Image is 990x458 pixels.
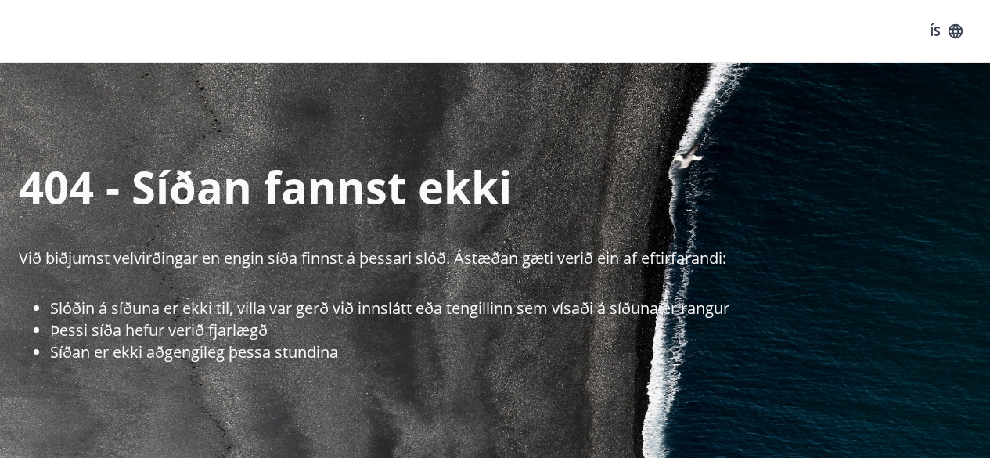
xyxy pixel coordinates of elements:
[50,298,990,319] li: Slóðin á síðuna er ekki til, villa var gerð við innslátt eða tengillinn sem vísaði á síðuna er ra...
[19,157,990,216] p: 404 - Síðan fannst ekki
[19,247,990,269] p: Við biðjumst velvirðingar en engin síða finnst á þessari slóð. Ástæðan gæti verið ein af eftirfar...
[50,319,990,341] li: Þessi síða hefur verið fjarlægð
[921,17,971,45] button: ÍS
[50,341,990,363] li: Síðan er ekki aðgengileg þessa stundina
